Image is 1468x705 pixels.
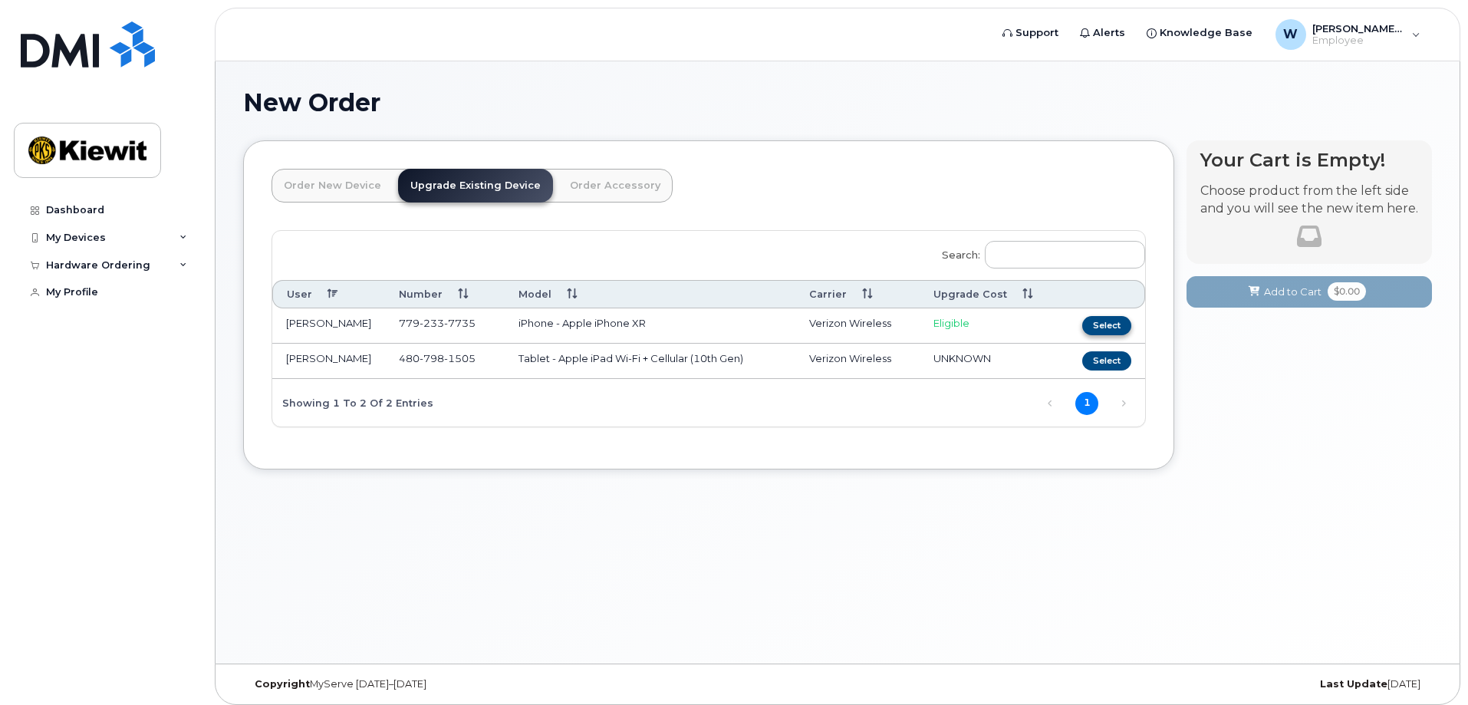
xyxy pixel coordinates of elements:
[399,317,476,329] span: 779
[272,280,385,308] th: User: activate to sort column descending
[272,389,433,415] div: Showing 1 to 2 of 2 entries
[243,89,1432,116] h1: New Order
[243,678,640,690] div: MyServe [DATE]–[DATE]
[272,169,393,203] a: Order New Device
[1038,392,1062,415] a: Previous
[1187,276,1432,308] button: Add to Cart $0.00
[385,280,505,308] th: Number: activate to sort column ascending
[505,280,795,308] th: Model: activate to sort column ascending
[1082,351,1131,371] button: Select
[558,169,673,203] a: Order Accessory
[444,352,476,364] span: 1505
[399,352,476,364] span: 480
[444,317,476,329] span: 7735
[795,308,920,344] td: Verizon Wireless
[1112,392,1135,415] a: Next
[1200,183,1418,218] p: Choose product from the left side and you will see the new item here.
[933,352,991,364] span: UNKNOWN
[920,280,1058,308] th: Upgrade Cost: activate to sort column ascending
[398,169,553,203] a: Upgrade Existing Device
[1320,678,1387,690] strong: Last Update
[1200,150,1418,170] h4: Your Cart is Empty!
[1075,392,1098,415] a: 1
[932,231,1145,274] label: Search:
[505,344,795,379] td: Tablet - Apple iPad Wi-Fi + Cellular (10th Gen)
[272,308,385,344] td: [PERSON_NAME]
[1401,638,1456,693] iframe: Messenger Launcher
[505,308,795,344] td: iPhone - Apple iPhone XR
[1328,282,1366,301] span: $0.00
[420,352,444,364] span: 798
[985,241,1145,268] input: Search:
[272,344,385,379] td: [PERSON_NAME]
[795,280,920,308] th: Carrier: activate to sort column ascending
[795,344,920,379] td: Verizon Wireless
[420,317,444,329] span: 233
[1035,678,1432,690] div: [DATE]
[1082,316,1131,335] button: Select
[1264,285,1322,299] span: Add to Cart
[255,678,310,690] strong: Copyright
[933,317,969,329] span: Eligible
